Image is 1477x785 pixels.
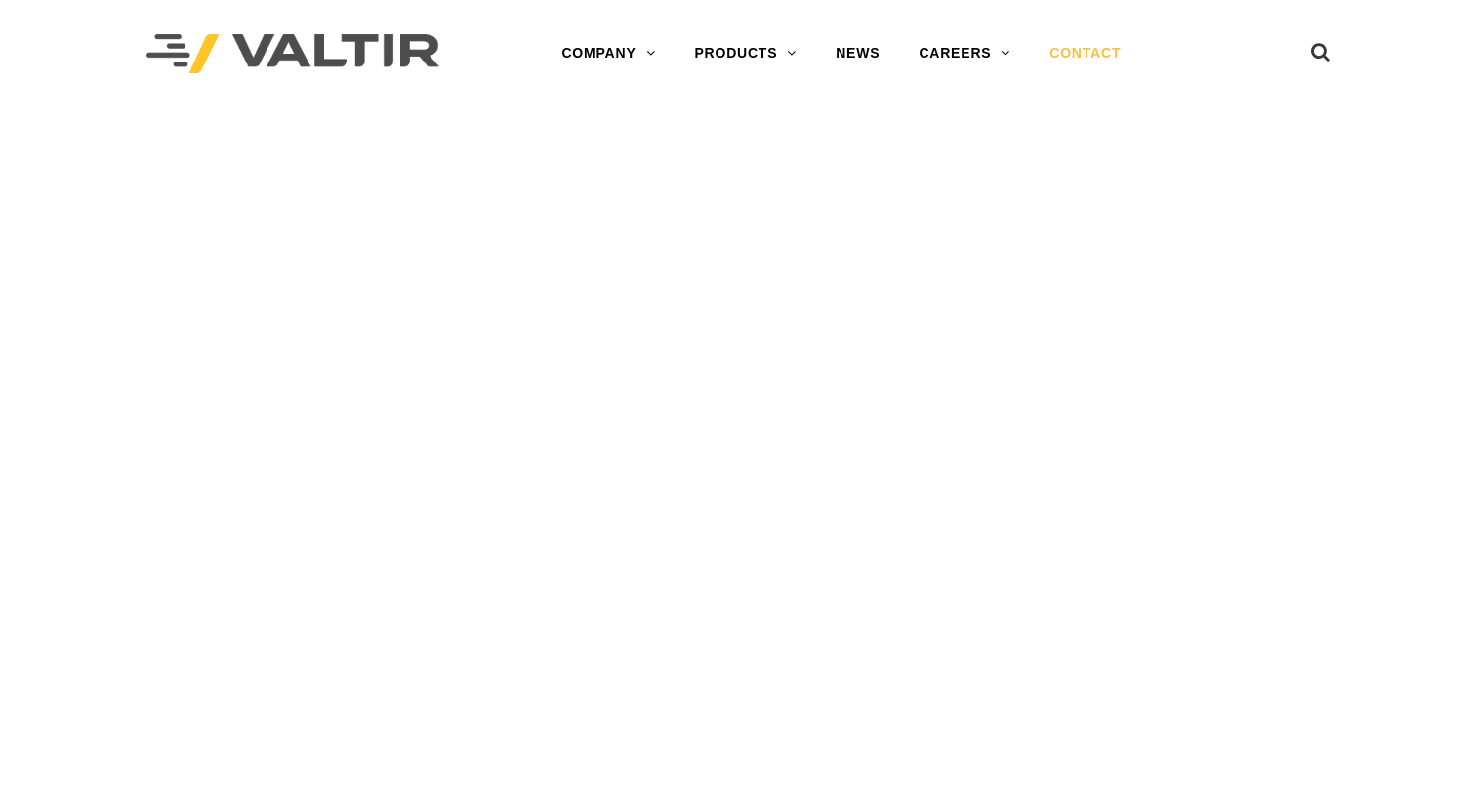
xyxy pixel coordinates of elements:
a: NEWS [816,34,899,73]
a: CAREERS [899,34,1030,73]
a: PRODUCTS [675,34,816,73]
a: COMPANY [542,34,675,73]
a: CONTACT [1030,34,1140,73]
img: Valtir [146,34,439,74]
